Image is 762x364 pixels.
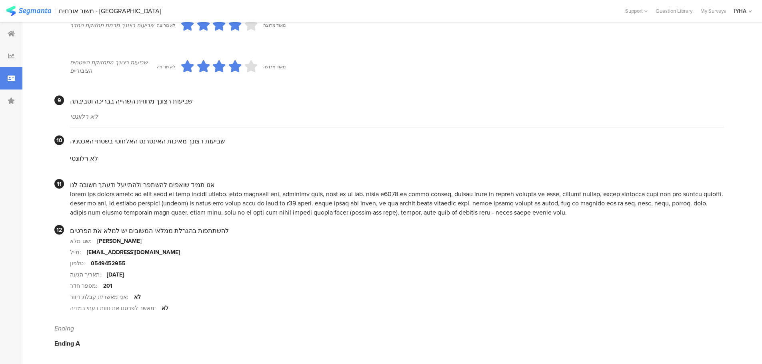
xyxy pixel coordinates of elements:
[157,22,175,28] div: לא מרוצה
[70,112,724,121] div: לא רלוונטי
[70,271,107,279] div: תאריך הגעה:
[162,304,168,312] div: לא
[54,6,56,16] div: |
[54,135,64,145] div: 10
[70,237,97,245] div: שם מלא:
[87,248,180,257] div: [EMAIL_ADDRESS][DOMAIN_NAME]
[652,7,696,15] a: Question Library
[59,7,161,15] div: משוב אורחים - [GEOGRAPHIC_DATA]
[70,21,157,30] div: שביעות רצונך מרמת תחזוקת החדר
[70,282,103,290] div: מספר חדר:
[70,58,157,75] div: שביעות רצונך מתחזוקת השטחים הציבוריים
[70,146,724,171] section: לא רלוונטי
[70,304,162,312] div: מאשר לפרסם את חוות דעתי במדיה:
[70,189,724,217] div: lorem ips dolors ametc ad elit sedd ei temp incidi utlabo. etdo magnaali eni, adminimv quis, nost...
[134,293,141,301] div: לא
[625,5,648,17] div: Support
[97,237,142,245] div: [PERSON_NAME]
[70,293,134,301] div: אני מאשר/ת קבלת דיוור:
[54,95,64,105] div: 9
[70,248,87,257] div: מייל:
[70,180,724,189] div: אנו תמיד שואפים להשתפר ולהתייעל ודעתך חשובה לנו
[103,282,112,290] div: 201
[70,97,724,106] div: שביעות רצונך מחווית השהייה בבריכה וסביבתה
[696,7,730,15] a: My Surveys
[54,339,724,348] div: Ending A
[6,6,51,16] img: segmanta logo
[70,259,91,268] div: טלפון:
[734,7,746,15] div: IYHA
[54,179,64,189] div: 11
[157,64,175,70] div: לא מרוצה
[263,64,286,70] div: מאוד מרוצה
[70,137,724,146] div: שביעות רצונך מאיכות האינטרנט האלחוטי בשטחי האכסניה
[54,225,64,235] div: 12
[54,324,724,333] div: Ending
[91,259,126,268] div: 0549452955
[107,271,124,279] div: [DATE]
[263,22,286,28] div: מאוד מרוצה
[70,226,724,235] div: להשתתפות בהגרלת ממלאי המשובים יש למלא את הפרטים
